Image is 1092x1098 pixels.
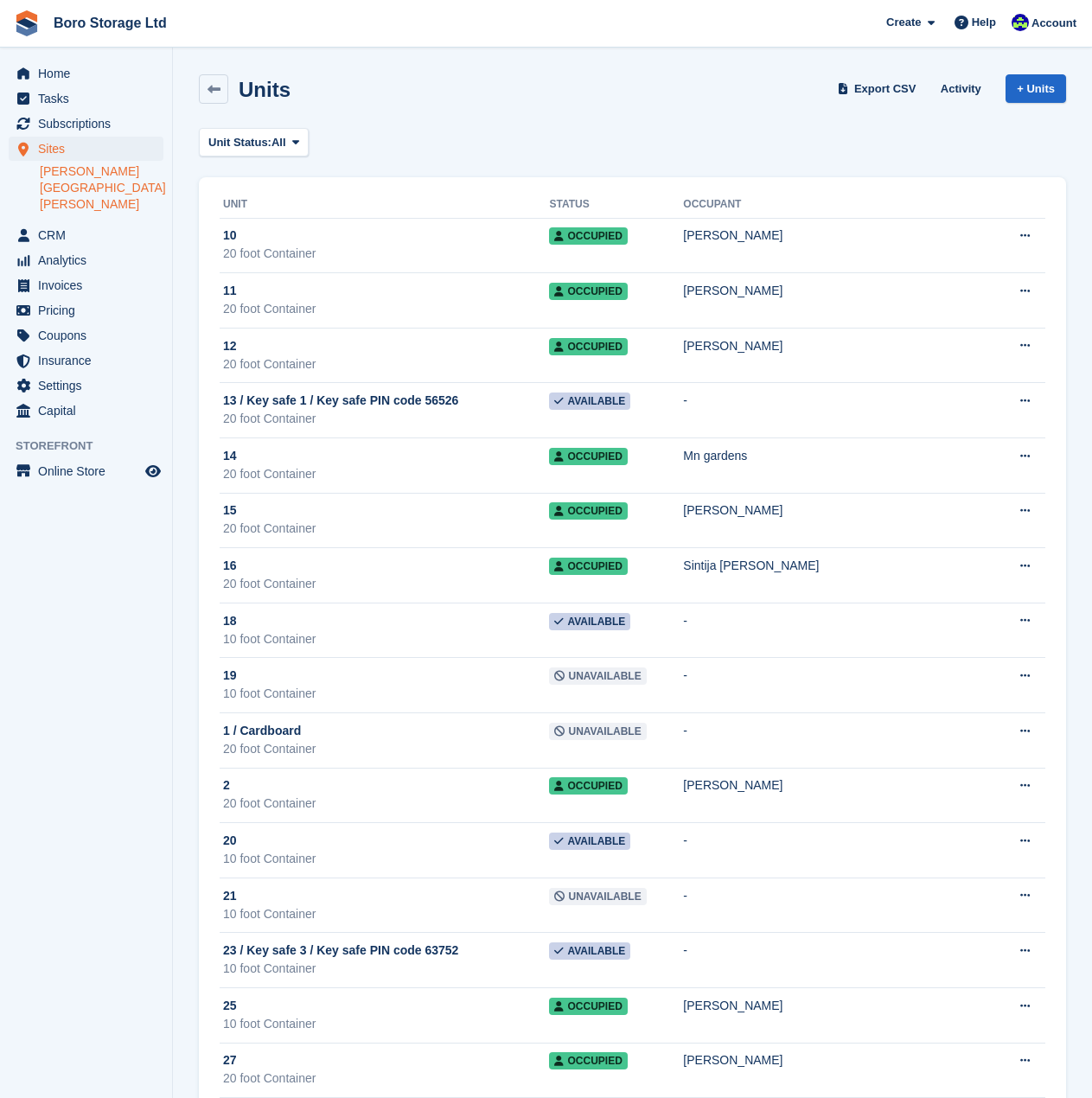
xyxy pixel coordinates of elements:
span: Occupied [549,998,627,1015]
span: CRM [38,223,142,247]
a: menu [9,348,163,373]
a: menu [9,373,163,398]
img: stora-icon-8386f47178a22dfd0bd8f6a31ec36ba5ce8667c1dd55bd0f319d3a0aa187defe.svg [14,10,40,36]
div: 20 foot Container [223,245,549,263]
span: 15 [223,501,237,520]
a: menu [9,248,163,272]
div: [PERSON_NAME] [683,501,995,520]
div: 20 foot Container [223,1069,549,1088]
span: Sites [38,137,142,161]
span: Invoices [38,273,142,297]
div: 20 foot Container [223,355,549,373]
span: Coupons [38,323,142,348]
div: [PERSON_NAME] [683,1051,995,1069]
div: [PERSON_NAME] [683,282,995,300]
span: 16 [223,557,237,575]
a: menu [9,61,163,86]
td: - [683,603,995,658]
div: [PERSON_NAME] [683,227,995,245]
td: - [683,658,995,713]
a: menu [9,399,163,423]
th: Unit [220,191,549,219]
div: 20 foot Container [223,410,549,428]
img: Tobie Hillier [1012,14,1029,31]
div: 10 foot Container [223,685,549,703]
span: 21 [223,887,237,905]
a: menu [9,323,163,348]
a: Activity [934,74,988,103]
a: menu [9,137,163,161]
span: Available [549,613,630,630]
span: Occupied [549,777,627,795]
span: All [271,134,286,151]
span: Home [38,61,142,86]
span: Available [549,833,630,850]
span: Analytics [38,248,142,272]
td: - [683,383,995,438]
div: [PERSON_NAME] [683,776,995,795]
div: Sintija [PERSON_NAME] [683,557,995,575]
span: Storefront [16,437,172,455]
span: Occupied [549,283,627,300]
span: 14 [223,447,237,465]
span: Capital [38,399,142,423]
span: Export CSV [854,80,916,98]
a: menu [9,112,163,136]
span: Unit Status: [208,134,271,151]
td: - [683,713,995,769]
span: 19 [223,667,237,685]
a: menu [9,223,163,247]
span: 27 [223,1051,237,1069]
div: Mn gardens [683,447,995,465]
a: menu [9,459,163,483]
div: 10 foot Container [223,850,549,868]
a: menu [9,298,163,322]
a: Boro Storage Ltd [47,9,174,37]
a: menu [9,273,163,297]
div: 10 foot Container [223,905,549,923]
span: Settings [38,373,142,398]
span: Help [972,14,996,31]
span: Online Store [38,459,142,483]
div: 20 foot Container [223,575,549,593]
span: Unavailable [549,723,646,740]
div: 20 foot Container [223,740,549,758]
span: Unavailable [549,667,646,685]
span: 23 / Key safe 3 / Key safe PIN code 63752 [223,942,458,960]
span: 11 [223,282,237,300]
h2: Units [239,78,291,101]
span: Occupied [549,448,627,465]
a: menu [9,86,163,111]
span: Available [549,393,630,410]
div: [PERSON_NAME] [683,997,995,1015]
button: Unit Status: All [199,128,309,156]
th: Status [549,191,683,219]
div: 10 foot Container [223,960,549,978]
span: Occupied [549,338,627,355]
span: Unavailable [549,888,646,905]
div: 10 foot Container [223,1015,549,1033]
a: + Units [1006,74,1066,103]
th: Occupant [683,191,995,219]
span: Pricing [38,298,142,322]
span: Subscriptions [38,112,142,136]
td: - [683,878,995,933]
span: 25 [223,997,237,1015]
a: Preview store [143,461,163,482]
span: 10 [223,227,237,245]
span: 12 [223,337,237,355]
div: 20 foot Container [223,300,549,318]
span: Account [1031,15,1076,32]
td: - [683,823,995,878]
span: Occupied [549,1052,627,1069]
span: 20 [223,832,237,850]
span: 1 / Cardboard [223,722,301,740]
span: Occupied [549,558,627,575]
span: Insurance [38,348,142,373]
div: 10 foot Container [223,630,549,648]
span: Occupied [549,227,627,245]
div: [PERSON_NAME] [683,337,995,355]
a: [PERSON_NAME][GEOGRAPHIC_DATA][PERSON_NAME] [40,163,163,213]
span: 18 [223,612,237,630]
span: 13 / Key safe 1 / Key safe PIN code 56526 [223,392,458,410]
